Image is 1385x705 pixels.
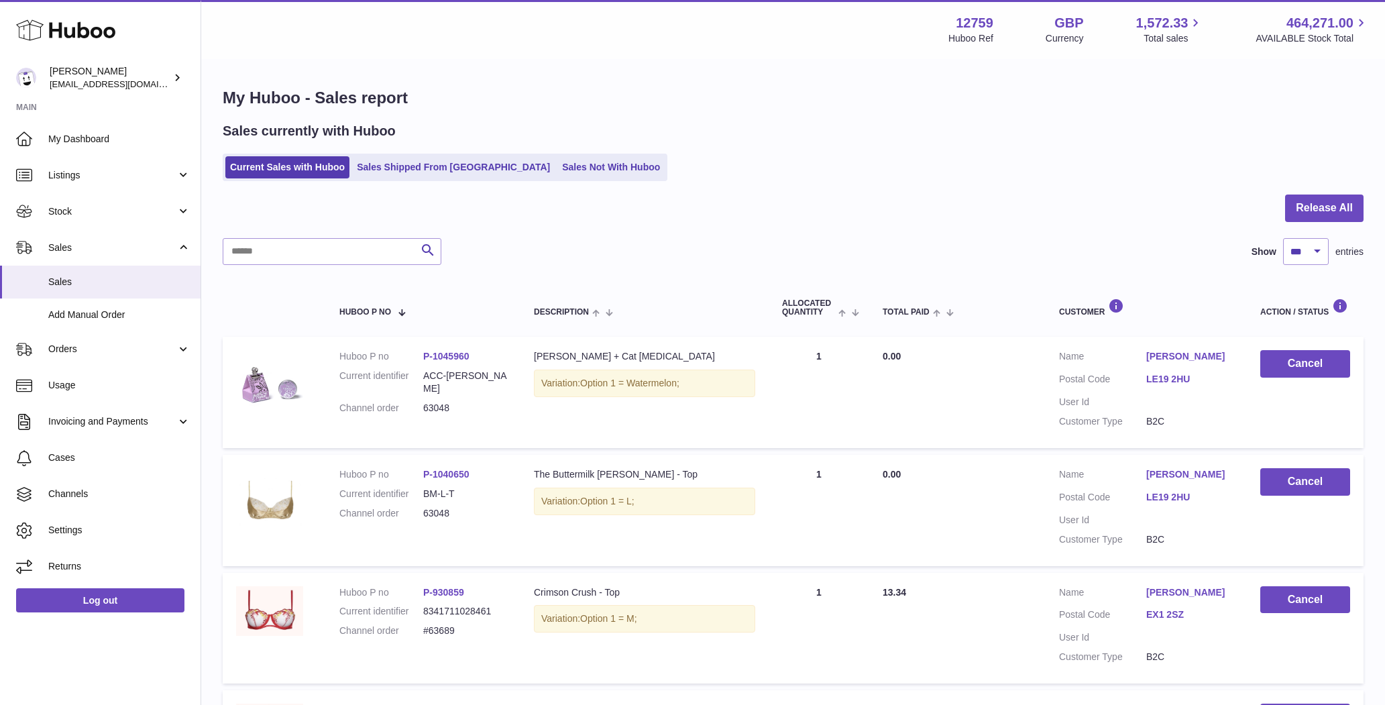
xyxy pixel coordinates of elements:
[782,299,835,317] span: ALLOCATED Quantity
[423,488,507,500] dd: BM-L-T
[339,507,423,520] dt: Channel order
[48,560,190,573] span: Returns
[48,379,190,392] span: Usage
[423,587,464,598] a: P-930859
[883,351,901,362] span: 0.00
[423,370,507,395] dd: ACC-[PERSON_NAME]
[1146,468,1233,481] a: [PERSON_NAME]
[48,169,176,182] span: Listings
[1260,468,1350,496] button: Cancel
[1059,299,1233,317] div: Customer
[1059,415,1146,428] dt: Customer Type
[580,378,679,388] span: Option 1 = Watermelon;
[50,65,170,91] div: [PERSON_NAME]
[956,14,993,32] strong: 12759
[1286,14,1353,32] span: 464,271.00
[48,415,176,428] span: Invoicing and Payments
[1146,533,1233,546] dd: B2C
[236,586,303,637] img: 127591716468171.png
[423,625,507,637] dd: #63689
[48,451,190,464] span: Cases
[223,87,1364,109] h1: My Huboo - Sales report
[883,308,930,317] span: Total paid
[1136,14,1188,32] span: 1,572.33
[236,468,303,535] img: 127591749564395.png
[339,468,423,481] dt: Huboo P no
[339,402,423,415] dt: Channel order
[1046,32,1084,45] div: Currency
[1252,246,1276,258] label: Show
[1146,373,1233,386] a: LE19 2HU
[1059,396,1146,409] dt: User Id
[534,488,755,515] div: Variation:
[1146,586,1233,599] a: [PERSON_NAME]
[339,488,423,500] dt: Current identifier
[423,351,469,362] a: P-1045960
[1059,651,1146,663] dt: Customer Type
[1059,468,1146,484] dt: Name
[423,507,507,520] dd: 63048
[50,78,197,89] span: [EMAIL_ADDRESS][DOMAIN_NAME]
[48,241,176,254] span: Sales
[1260,586,1350,614] button: Cancel
[1146,608,1233,621] a: EX1 2SZ
[48,488,190,500] span: Channels
[423,402,507,415] dd: 63048
[1144,32,1203,45] span: Total sales
[1059,491,1146,507] dt: Postal Code
[339,586,423,599] dt: Huboo P no
[339,625,423,637] dt: Channel order
[339,308,391,317] span: Huboo P no
[1059,373,1146,389] dt: Postal Code
[948,32,993,45] div: Huboo Ref
[48,524,190,537] span: Settings
[423,605,507,618] dd: 8341711028461
[1146,491,1233,504] a: LE19 2HU
[223,122,396,140] h2: Sales currently with Huboo
[1059,631,1146,644] dt: User Id
[769,337,869,448] td: 1
[1256,14,1369,45] a: 464,271.00 AVAILABLE Stock Total
[1260,350,1350,378] button: Cancel
[48,276,190,288] span: Sales
[1136,14,1204,45] a: 1,572.33 Total sales
[534,350,755,363] div: [PERSON_NAME] + Cat [MEDICAL_DATA]
[1059,586,1146,602] dt: Name
[48,343,176,356] span: Orders
[1146,350,1233,363] a: [PERSON_NAME]
[1059,608,1146,625] dt: Postal Code
[339,350,423,363] dt: Huboo P no
[534,586,755,599] div: Crimson Crush - Top
[557,156,665,178] a: Sales Not With Huboo
[48,205,176,218] span: Stock
[1054,14,1083,32] strong: GBP
[883,587,906,598] span: 13.34
[534,308,589,317] span: Description
[339,605,423,618] dt: Current identifier
[534,605,755,633] div: Variation:
[1260,299,1350,317] div: Action / Status
[580,613,636,624] span: Option 1 = M;
[48,133,190,146] span: My Dashboard
[534,370,755,397] div: Variation:
[769,455,869,566] td: 1
[769,573,869,684] td: 1
[352,156,555,178] a: Sales Shipped From [GEOGRAPHIC_DATA]
[1059,514,1146,527] dt: User Id
[236,350,303,417] img: 11f7429fa4eebd38acead984da33eb81104f3cf04589fd23c597858cef326fbf_jpeg.webp
[16,68,36,88] img: sofiapanwar@unndr.com
[1146,651,1233,663] dd: B2C
[580,496,634,506] span: Option 1 = L;
[534,468,755,481] div: The Buttermilk [PERSON_NAME] - Top
[1146,415,1233,428] dd: B2C
[883,469,901,480] span: 0.00
[1059,350,1146,366] dt: Name
[423,469,469,480] a: P-1040650
[1059,533,1146,546] dt: Customer Type
[1256,32,1369,45] span: AVAILABLE Stock Total
[339,370,423,395] dt: Current identifier
[1285,195,1364,222] button: Release All
[1335,246,1364,258] span: entries
[48,309,190,321] span: Add Manual Order
[225,156,349,178] a: Current Sales with Huboo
